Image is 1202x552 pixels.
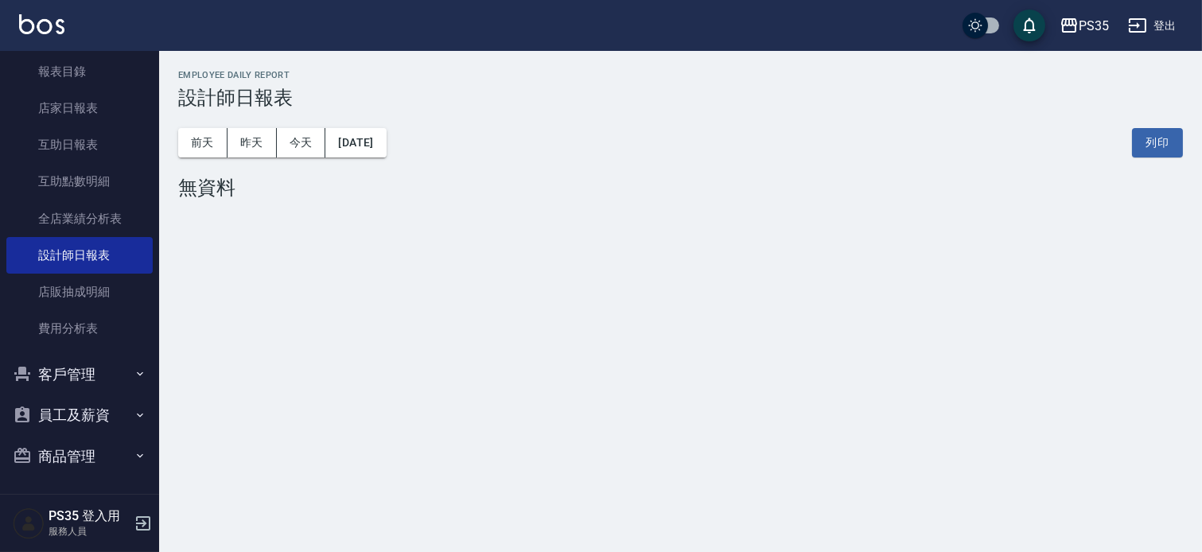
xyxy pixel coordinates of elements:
[19,14,64,34] img: Logo
[6,90,153,126] a: 店家日報表
[49,524,130,538] p: 服務人員
[6,436,153,477] button: 商品管理
[178,70,1183,80] h2: Employee Daily Report
[228,128,277,157] button: 昨天
[6,237,153,274] a: 設計師日報表
[1079,16,1109,36] div: PS35
[325,128,386,157] button: [DATE]
[6,354,153,395] button: 客戶管理
[178,128,228,157] button: 前天
[6,310,153,347] a: 費用分析表
[178,177,1183,199] div: 無資料
[178,87,1183,109] h3: 設計師日報表
[1132,128,1183,157] button: 列印
[6,200,153,237] a: 全店業績分析表
[1053,10,1115,42] button: PS35
[1122,11,1183,41] button: 登出
[13,507,45,539] img: Person
[6,126,153,163] a: 互助日報表
[6,163,153,200] a: 互助點數明細
[49,508,130,524] h5: PS35 登入用
[277,128,326,157] button: 今天
[1013,10,1045,41] button: save
[6,395,153,436] button: 員工及薪資
[6,274,153,310] a: 店販抽成明細
[6,53,153,90] a: 報表目錄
